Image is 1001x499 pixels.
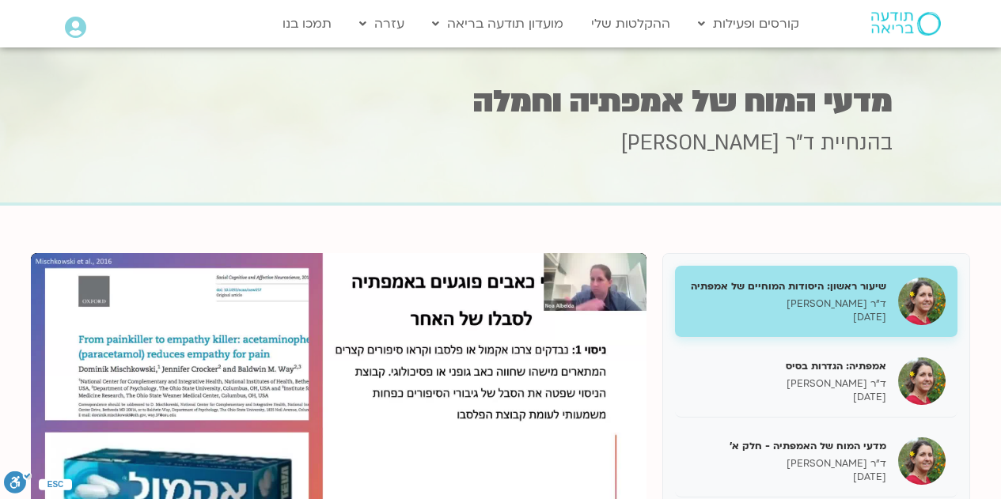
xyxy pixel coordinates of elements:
a: מועדון תודעה בריאה [424,9,571,39]
img: אמפתיה: הגדרות בסיס [898,357,946,405]
span: ד"ר [PERSON_NAME] [621,129,814,157]
a: תמכו בנו [275,9,339,39]
img: שיעור ראשון: היסודות המוחיים של אמפתיה [898,278,946,325]
a: עזרה [351,9,412,39]
img: תודעה בריאה [871,12,941,36]
a: ההקלטות שלי [583,9,678,39]
p: ד"ר [PERSON_NAME] [687,377,886,391]
a: קורסים ופעילות [690,9,807,39]
h5: אמפתיה: הגדרות בסיס [687,359,886,373]
h5: שיעור ראשון: היסודות המוחיים של אמפתיה [687,279,886,293]
p: [DATE] [687,471,886,484]
p: ד"ר [PERSON_NAME] [687,457,886,471]
p: [DATE] [687,311,886,324]
h1: מדעי המוח של אמפתיה וחמלה [109,86,893,117]
span: בהנחיית [821,129,893,157]
p: ד"ר [PERSON_NAME] [687,297,886,311]
h5: מדעי המוח של האמפתיה - חלק א' [687,439,886,453]
img: מדעי המוח של האמפתיה - חלק א' [898,437,946,485]
p: [DATE] [687,391,886,404]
